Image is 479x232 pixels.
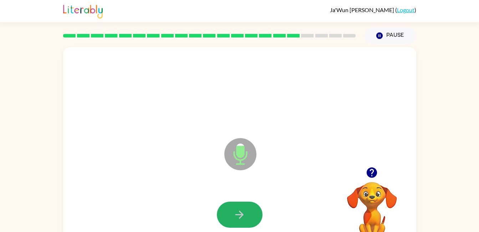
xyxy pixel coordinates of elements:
div: ( ) [330,6,416,13]
img: Literably [63,3,103,19]
button: Pause [365,27,416,44]
span: Ja'Wun [PERSON_NAME] [330,6,395,13]
a: Logout [397,6,414,13]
